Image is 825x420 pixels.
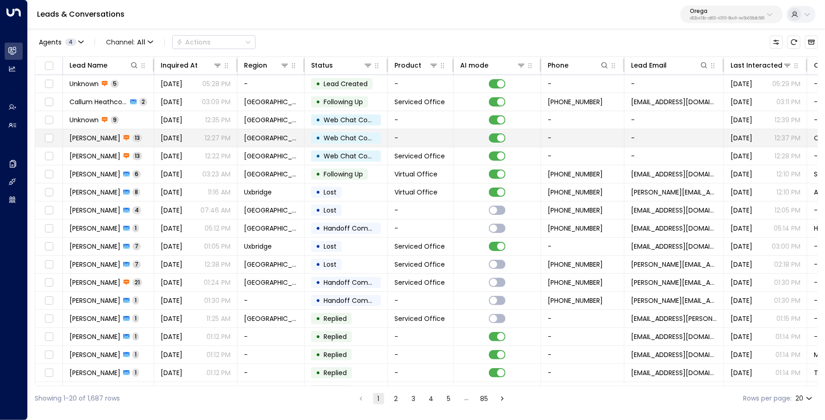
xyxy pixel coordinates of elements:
span: Refresh [787,36,800,49]
div: Region [244,60,289,71]
span: 7 [132,260,141,268]
p: 01:30 PM [204,296,231,305]
span: Handoff Completed [324,278,389,287]
div: Last Interacted [731,60,782,71]
button: Agents4 [35,36,87,49]
td: - [388,382,454,400]
span: Sep 25, 2025 [161,332,182,341]
span: Toggle select row [43,169,55,180]
td: - [625,147,724,165]
span: Aug 18, 2025 [161,242,182,251]
p: 12:39 PM [775,115,800,125]
div: • [316,347,320,363]
span: Toggle select row [43,349,55,361]
p: 12:10 PM [776,188,800,197]
span: London [244,314,298,323]
div: • [316,365,320,381]
td: - [388,292,454,309]
p: 01:30 PM [774,278,800,287]
span: Sep 25, 2025 [731,368,752,377]
div: Lead Name [69,60,139,71]
span: ddanos@thedanosgroup.com [631,368,717,377]
button: Archived Leads [805,36,818,49]
button: Go to page 4 [426,393,437,404]
span: Sep 25, 2025 [161,278,182,287]
span: Channel: [102,36,157,49]
td: - [237,346,305,364]
button: Go to page 85 [479,393,490,404]
td: - [237,382,305,400]
span: 1 [132,351,139,358]
span: Luis Emmitt [69,314,120,323]
span: Yesterday [161,133,182,143]
span: Toggle select all [43,60,55,72]
span: Lost [324,260,337,269]
button: Oregad62b4f3b-a803-4355-9bc8-4e5b658db589 [681,6,783,23]
div: Last Interacted [731,60,792,71]
span: All [137,38,145,46]
p: 12:22 PM [205,151,231,161]
span: Sarah Curtis [69,296,120,305]
span: Aberdeen [244,206,298,215]
p: 12:10 PM [776,169,800,179]
div: Product [394,60,421,71]
span: 2 [139,98,147,106]
span: 5 [111,80,119,88]
span: Lost [324,242,337,251]
span: andrewpeachey@moduflex.co.uk [631,350,717,359]
div: Region [244,60,267,71]
div: Actions [176,38,211,46]
div: Status [311,60,373,71]
span: 7 [132,242,141,250]
span: Sep 25, 2025 [731,332,752,341]
button: Actions [172,35,256,49]
span: Web Chat Completed [324,151,395,161]
span: Toggle select row [43,295,55,307]
span: Lead Created [324,79,368,88]
span: +447501025906 [548,206,603,215]
div: • [316,383,320,399]
span: Yesterday [731,151,752,161]
span: 8 [132,188,140,196]
span: Toggle select row [43,187,55,198]
div: • [316,311,320,326]
span: 4 [65,38,76,46]
p: 02:18 PM [774,260,800,269]
span: Sep 08, 2025 [161,260,182,269]
button: Go to next page [497,393,508,404]
span: Sep 25, 2025 [161,368,182,377]
p: 01:14 PM [775,350,800,359]
span: Yesterday [731,115,752,125]
span: +447748867914 [548,296,603,305]
p: 01:14 PM [775,368,800,377]
div: • [316,220,320,236]
span: henrybetocampos@gmail.com [631,206,717,215]
p: 12:05 PM [775,206,800,215]
span: Following Up [324,169,363,179]
span: +447748867914 [548,278,603,287]
div: • [316,329,320,345]
span: 21 [132,278,142,286]
p: 12:37 PM [775,133,800,143]
div: 20 [795,392,814,405]
span: 4 [132,206,141,214]
div: … [461,393,472,404]
td: - [625,129,724,147]
span: Michael [69,332,120,341]
span: callumheathcote@hotmail.co.uk [631,97,717,107]
p: 01:05 PM [204,242,231,251]
span: Serviced Office [394,314,445,323]
span: Yesterday [731,79,752,88]
p: Orega [690,8,764,14]
span: Sarah Curtis [69,278,120,287]
span: Sep 13, 2025 [161,169,182,179]
span: Serviced Office [394,278,445,287]
span: London [244,133,298,143]
div: Product [394,60,438,71]
span: London [244,151,298,161]
span: 1 [132,369,139,376]
p: 01:15 PM [776,314,800,323]
span: Andrew Peachey [69,350,120,359]
p: 05:29 PM [772,79,800,88]
span: Yesterday [731,169,752,179]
